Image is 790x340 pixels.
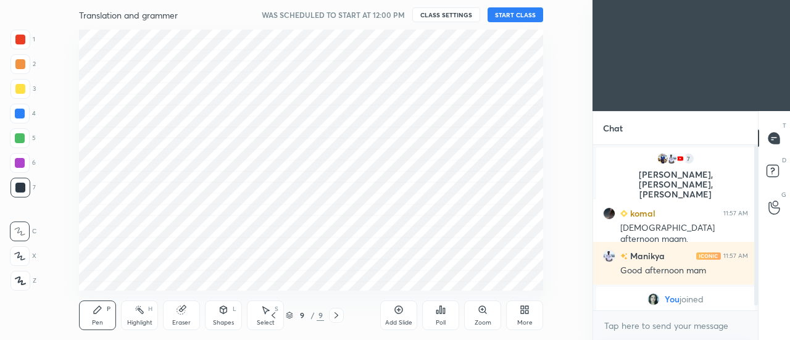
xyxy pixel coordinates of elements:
div: More [517,320,533,326]
div: L [233,306,236,312]
div: 2 [10,54,36,74]
img: iconic-light.a09c19a4.png [696,252,721,260]
div: Eraser [172,320,191,326]
div: H [148,306,152,312]
div: Pen [92,320,103,326]
div: X [10,246,36,266]
div: Highlight [127,320,152,326]
img: b02f562f55b54fc4807c315257a17a7c.11696118_AAuE7mCNU8PVY0tVsCi8VnQ7qx0aGBdAEPhvD4cgEfvGRA%3Ds96-c [665,152,678,165]
button: CLASS SETTINGS [412,7,480,22]
h6: Manikya [628,249,665,262]
div: C [10,222,36,241]
div: Add Slide [385,320,412,326]
div: 7 [10,178,36,197]
h4: Translation and grammer [79,9,178,21]
div: 11:57 AM [723,252,748,260]
div: Zoom [475,320,491,326]
img: 19cdb9369a8a4d6485c4701ce581a50f.jpg [647,293,660,305]
p: Chat [593,112,633,144]
img: 0477827aa1154034b75afff4644fbd1f.44874437_3 [674,152,686,165]
div: 7 [683,152,695,165]
div: grid [593,145,758,310]
div: 3 [10,79,36,99]
h5: WAS SCHEDULED TO START AT 12:00 PM [262,9,405,20]
div: 6 [10,153,36,173]
div: P [107,306,110,312]
button: START CLASS [488,7,543,22]
div: 4 [10,104,36,123]
img: 4387beaa1bd548d196a73cbdcd4f5b9d.jpg [657,152,669,165]
img: Learner_Badge_beginner_1_8b307cf2a0.svg [620,210,628,217]
div: S [275,306,278,312]
div: 9 [317,310,324,321]
h6: komal [628,207,655,220]
div: Select [257,320,275,326]
span: joined [680,294,704,304]
div: 9 [296,312,308,319]
div: 5 [10,128,36,148]
div: Shapes [213,320,234,326]
p: D [782,155,786,165]
p: [PERSON_NAME], [PERSON_NAME], [PERSON_NAME] [604,170,747,199]
div: 11:57 AM [723,210,748,217]
div: / [310,312,314,319]
div: 1 [10,30,35,49]
span: You [665,294,680,304]
img: no-rating-badge.077c3623.svg [620,253,628,260]
div: Z [10,271,36,291]
div: Poll [436,320,446,326]
div: Good afternoon mam [620,265,748,277]
img: b02f562f55b54fc4807c315257a17a7c.11696118_AAuE7mCNU8PVY0tVsCi8VnQ7qx0aGBdAEPhvD4cgEfvGRA%3Ds96-c [603,250,615,262]
p: T [783,121,786,130]
img: f861001854024bf68b412648371413e2.jpg [603,207,615,220]
div: [DEMOGRAPHIC_DATA] afternoon maam, [620,222,748,246]
p: G [781,190,786,199]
